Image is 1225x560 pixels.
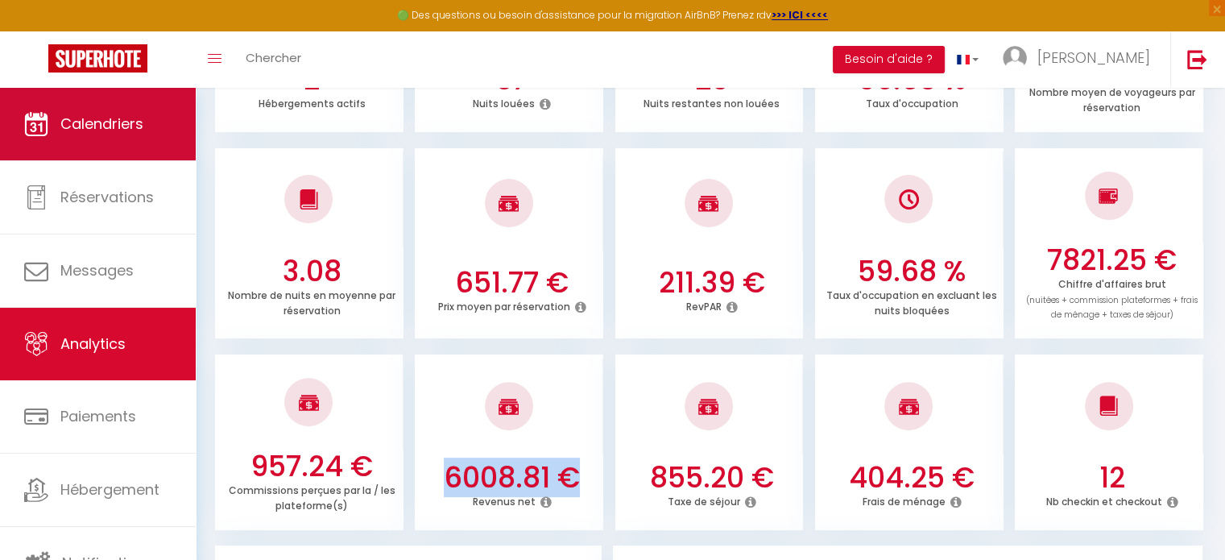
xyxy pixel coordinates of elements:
p: RevPAR [686,297,722,313]
span: Calendriers [60,114,143,134]
p: Taxe de séjour [668,492,740,508]
p: Frais de ménage [863,492,946,508]
img: ... [1003,46,1027,70]
p: Taux d'occupation [866,93,958,110]
p: Prix moyen par réservation [437,297,569,313]
h3: 211.39 € [624,266,799,300]
p: Revenus net [472,492,535,508]
p: Hébergements actifs [259,93,366,110]
p: Nuits louées [473,93,535,110]
span: Chercher [246,49,301,66]
span: Paiements [60,406,136,426]
h3: 59.68 % [825,255,999,288]
span: Analytics [60,334,126,354]
p: Commissions perçues par la / les plateforme(s) [229,480,395,512]
img: Super Booking [48,44,147,73]
span: (nuitées + commission plateformes + frais de ménage + taxes de séjour) [1026,294,1198,321]
h3: 855.20 € [624,461,799,495]
a: >>> ICI <<<< [772,8,828,22]
a: Chercher [234,31,313,88]
button: Besoin d'aide ? [833,46,945,73]
p: Nombre de nuits en moyenne par réservation [228,285,395,317]
p: Chiffre d'affaires brut [1026,274,1198,321]
p: Nb checkin et checkout [1045,492,1161,508]
p: Nombre moyen de voyageurs par réservation [1028,82,1194,114]
span: Messages [60,260,134,280]
span: Réservations [60,187,154,207]
a: ... [PERSON_NAME] [991,31,1170,88]
span: [PERSON_NAME] [1037,48,1150,68]
h3: 7821.25 € [1024,243,1199,277]
span: Hébergement [60,479,159,500]
p: Taux d'occupation en excluant les nuits bloquées [826,285,997,317]
h3: 12 [1024,461,1199,495]
h3: 6008.81 € [424,461,599,495]
img: NO IMAGE [1099,186,1119,205]
img: logout [1187,49,1207,69]
h3: 957.24 € [225,450,399,483]
h3: 651.77 € [424,266,599,300]
h3: 404.25 € [825,461,999,495]
img: NO IMAGE [899,189,919,209]
p: Nuits restantes non louées [644,93,780,110]
h3: 3.08 [225,255,399,288]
